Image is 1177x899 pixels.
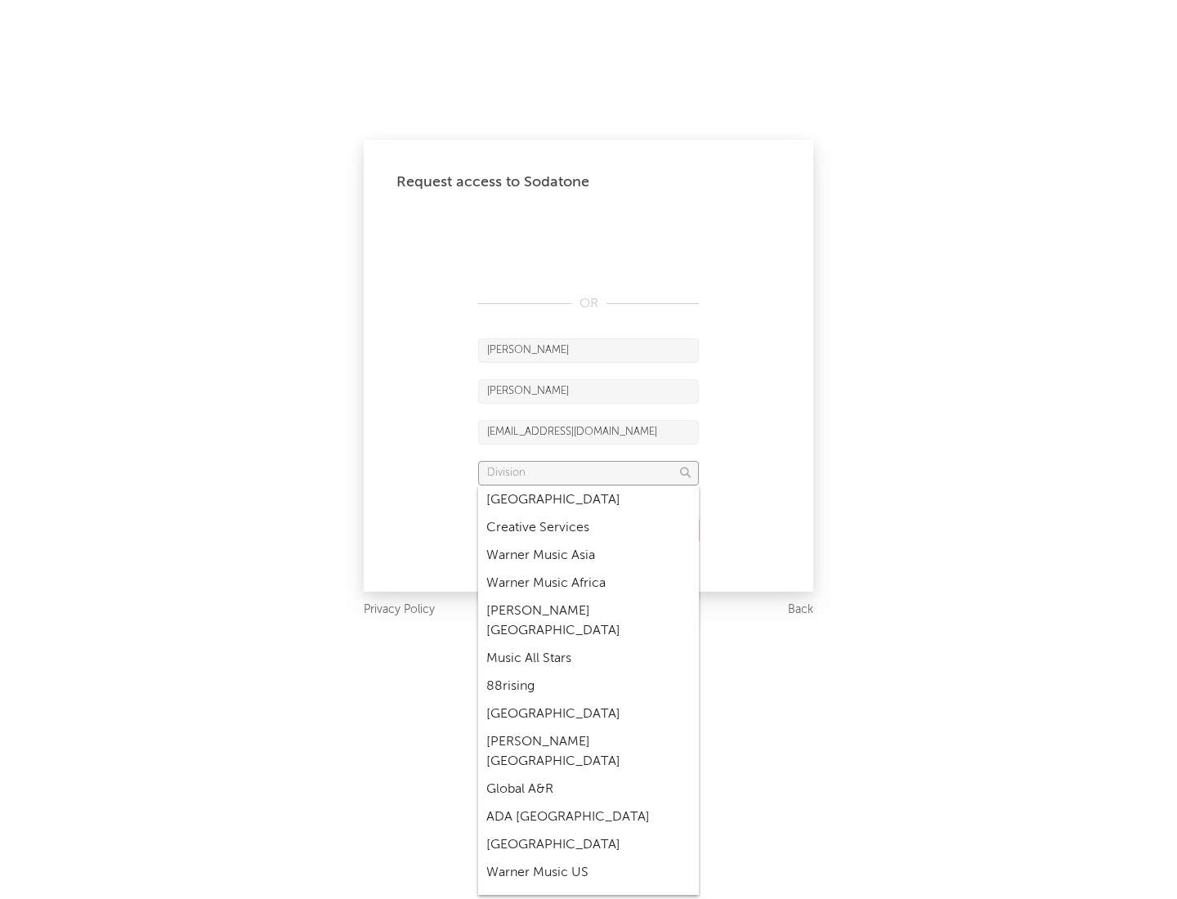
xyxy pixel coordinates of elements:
[478,700,699,728] div: [GEOGRAPHIC_DATA]
[478,597,699,645] div: [PERSON_NAME] [GEOGRAPHIC_DATA]
[478,420,699,445] input: Email
[478,859,699,887] div: Warner Music US
[478,486,699,514] div: [GEOGRAPHIC_DATA]
[478,514,699,542] div: Creative Services
[478,673,699,700] div: 88rising
[364,600,435,620] a: Privacy Policy
[478,542,699,570] div: Warner Music Asia
[478,570,699,597] div: Warner Music Africa
[478,645,699,673] div: Music All Stars
[396,172,781,192] div: Request access to Sodatone
[478,728,699,776] div: [PERSON_NAME] [GEOGRAPHIC_DATA]
[478,776,699,803] div: Global A&R
[478,338,699,363] input: First Name
[788,600,813,620] a: Back
[478,294,699,314] div: OR
[478,379,699,404] input: Last Name
[478,831,699,859] div: [GEOGRAPHIC_DATA]
[478,461,699,485] input: Division
[478,803,699,831] div: ADA [GEOGRAPHIC_DATA]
